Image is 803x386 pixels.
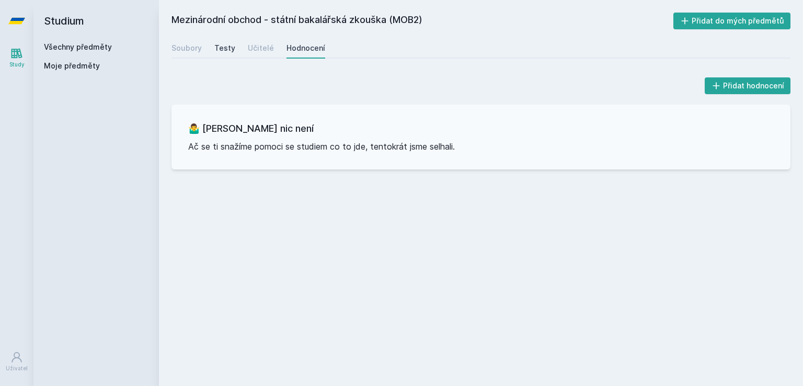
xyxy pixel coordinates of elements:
[9,61,25,69] div: Study
[214,38,235,59] a: Testy
[673,13,791,29] button: Přidat do mých předmětů
[6,365,28,372] div: Uživatel
[248,38,274,59] a: Učitelé
[2,346,31,378] a: Uživatel
[286,43,325,53] div: Hodnocení
[171,13,673,29] h2: Mezinárodní obchod - státní bakalářská zkouška (MOB2)
[705,77,791,94] button: Přidat hodnocení
[171,43,202,53] div: Soubory
[44,42,112,51] a: Všechny předměty
[188,121,774,136] h3: 🤷‍♂️ [PERSON_NAME] nic není
[44,61,100,71] span: Moje předměty
[171,38,202,59] a: Soubory
[286,38,325,59] a: Hodnocení
[248,43,274,53] div: Učitelé
[188,140,774,153] p: Ač se ti snažíme pomoci se studiem co to jde, tentokrát jsme selhali.
[2,42,31,74] a: Study
[214,43,235,53] div: Testy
